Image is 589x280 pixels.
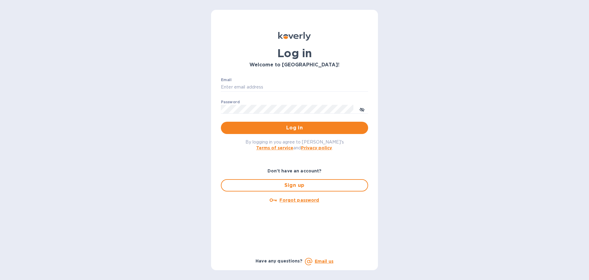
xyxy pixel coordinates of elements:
[221,100,240,104] label: Password
[226,182,363,189] span: Sign up
[268,168,322,173] b: Don't have an account?
[226,124,363,132] span: Log in
[221,78,232,82] label: Email
[221,47,368,60] h1: Log in
[256,258,302,263] b: Have any questions?
[356,103,368,115] button: toggle password visibility
[315,259,333,264] a: Email us
[245,140,344,150] span: By logging in you agree to [PERSON_NAME]'s and .
[279,198,319,203] u: Forgot password
[221,62,368,68] h3: Welcome to [GEOGRAPHIC_DATA]!
[221,122,368,134] button: Log in
[256,145,293,150] a: Terms of service
[278,32,311,41] img: Koverly
[221,83,368,92] input: Enter email address
[221,179,368,191] button: Sign up
[301,145,332,150] a: Privacy policy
